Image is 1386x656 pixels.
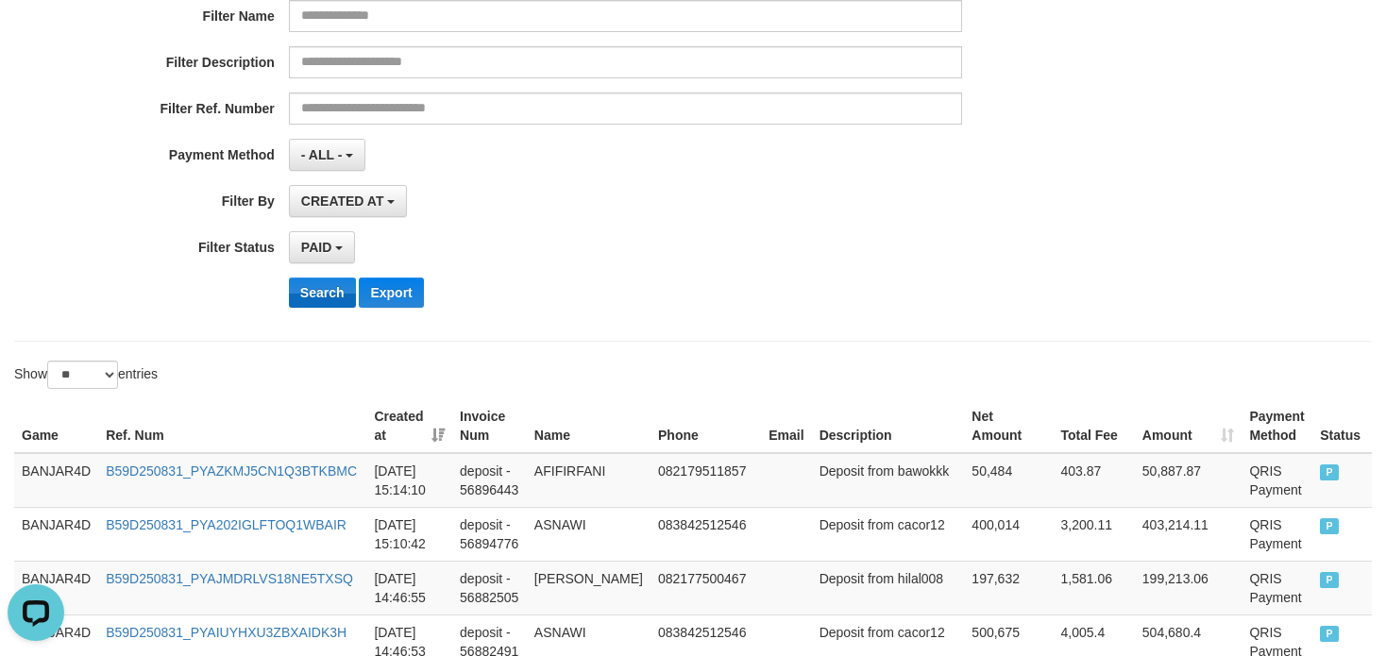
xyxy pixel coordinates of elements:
[14,453,98,508] td: BANJAR4D
[812,453,965,508] td: Deposit from bawokkk
[1242,507,1312,561] td: QRIS Payment
[106,625,346,640] a: B59D250831_PYAIUYHXU3ZBXAIDK3H
[14,399,98,453] th: Game
[1135,453,1242,508] td: 50,887.87
[366,561,452,614] td: [DATE] 14:46:55
[1053,561,1134,614] td: 1,581.06
[301,147,343,162] span: - ALL -
[651,507,761,561] td: 083842512546
[1053,399,1134,453] th: Total Fee
[1242,453,1312,508] td: QRIS Payment
[366,399,452,453] th: Created at: activate to sort column ascending
[289,278,356,308] button: Search
[301,240,331,255] span: PAID
[366,453,452,508] td: [DATE] 15:14:10
[1135,561,1242,614] td: 199,213.06
[964,561,1053,614] td: 197,632
[366,507,452,561] td: [DATE] 15:10:42
[527,399,651,453] th: Name
[14,561,98,614] td: BANJAR4D
[812,561,965,614] td: Deposit from hilal008
[1135,399,1242,453] th: Amount: activate to sort column ascending
[452,453,527,508] td: deposit - 56896443
[1320,464,1339,480] span: PAID
[812,399,965,453] th: Description
[1242,399,1312,453] th: Payment Method
[106,571,353,586] a: B59D250831_PYAJMDRLVS18NE5TXSQ
[289,139,365,171] button: - ALL -
[106,517,346,532] a: B59D250831_PYA202IGLFTOQ1WBAIR
[651,561,761,614] td: 082177500467
[651,399,761,453] th: Phone
[1312,399,1372,453] th: Status
[527,507,651,561] td: ASNAWI
[1320,518,1339,534] span: PAID
[98,399,366,453] th: Ref. Num
[964,453,1053,508] td: 50,484
[359,278,423,308] button: Export
[527,453,651,508] td: AFIFIRFANI
[301,193,384,209] span: CREATED AT
[1242,561,1312,614] td: QRIS Payment
[964,399,1053,453] th: Net Amount
[452,561,527,614] td: deposit - 56882505
[452,507,527,561] td: deposit - 56894776
[8,8,64,64] button: Open LiveChat chat widget
[289,231,355,263] button: PAID
[1135,507,1242,561] td: 403,214.11
[289,185,408,217] button: CREATED AT
[1053,507,1134,561] td: 3,200.11
[106,463,357,479] a: B59D250831_PYAZKMJ5CN1Q3BTKBMC
[761,399,811,453] th: Email
[812,507,965,561] td: Deposit from cacor12
[452,399,527,453] th: Invoice Num
[14,361,158,389] label: Show entries
[14,507,98,561] td: BANJAR4D
[47,361,118,389] select: Showentries
[1053,453,1134,508] td: 403.87
[964,507,1053,561] td: 400,014
[651,453,761,508] td: 082179511857
[527,561,651,614] td: [PERSON_NAME]
[1320,572,1339,588] span: PAID
[1320,626,1339,642] span: PAID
